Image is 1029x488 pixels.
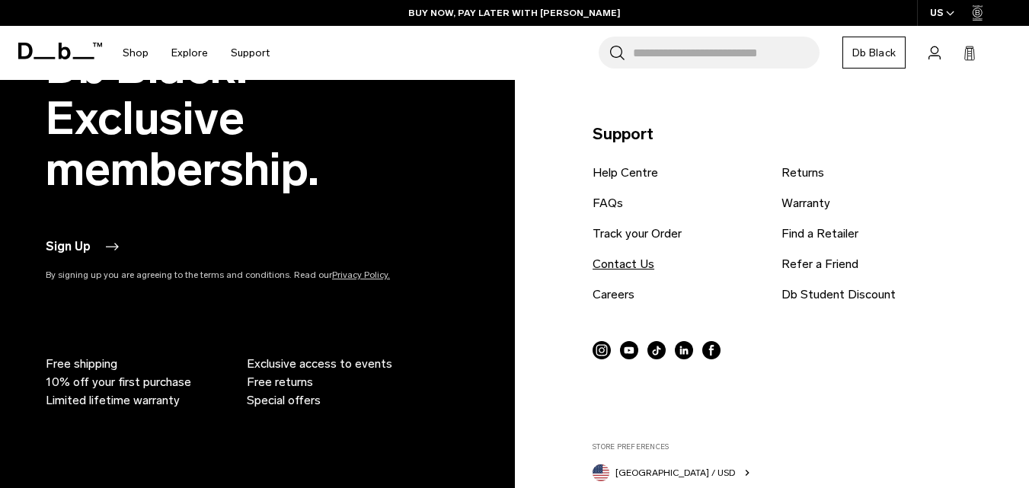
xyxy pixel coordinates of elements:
[781,285,896,304] a: Db Student Discount
[231,26,270,80] a: Support
[842,37,906,69] a: Db Black
[781,255,858,273] a: Refer a Friend
[123,26,149,80] a: Shop
[781,194,830,212] a: Warranty
[593,122,983,146] p: Support
[247,355,392,373] span: Exclusive access to events
[781,225,858,243] a: Find a Retailer
[46,373,191,391] span: 10% off your first purchase
[593,194,623,212] a: FAQs
[46,391,180,410] span: Limited lifetime warranty
[46,42,436,195] h2: Db Black. Exclusive membership.
[171,26,208,80] a: Explore
[593,285,634,304] a: Careers
[593,461,753,481] button: United States [GEOGRAPHIC_DATA] / USD
[46,238,121,256] button: Sign Up
[46,268,436,282] p: By signing up you are agreeing to the terms and conditions. Read our
[593,255,654,273] a: Contact Us
[593,164,658,182] a: Help Centre
[111,26,281,80] nav: Main Navigation
[46,355,117,373] span: Free shipping
[593,464,609,481] img: United States
[332,270,390,280] a: Privacy Policy.
[615,466,735,480] span: [GEOGRAPHIC_DATA] / USD
[408,6,621,20] a: BUY NOW, PAY LATER WITH [PERSON_NAME]
[593,442,983,452] label: Store Preferences
[593,225,682,243] a: Track your Order
[781,164,824,182] a: Returns
[247,391,321,410] span: Special offers
[247,373,313,391] span: Free returns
